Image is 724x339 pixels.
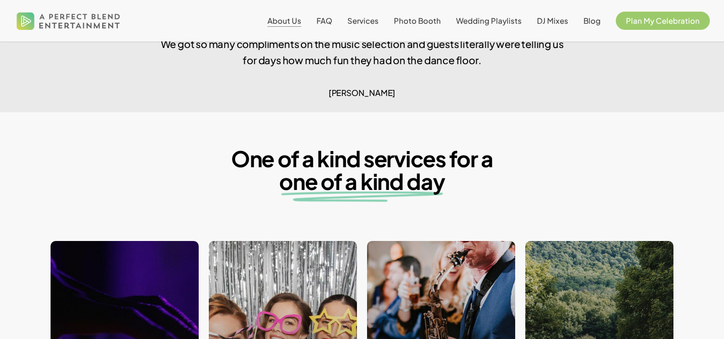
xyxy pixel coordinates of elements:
span: FAQ [316,16,332,25]
a: About Us [267,17,301,25]
span: About Us [267,16,301,25]
a: FAQ [316,17,332,25]
a: Services [347,17,379,25]
span: DJ Mixes [537,16,568,25]
a: Blog [583,17,601,25]
span: [PERSON_NAME] [329,87,395,99]
span: Plan My Celebration [626,16,700,25]
a: Plan My Celebration [616,17,710,25]
img: A Perfect Blend Entertainment [14,4,123,37]
em: one of a kind day [278,171,446,192]
span: Photo Booth [394,16,441,25]
strong: One of a kind services for a [231,144,493,195]
a: Wedding Playlists [456,17,522,25]
a: DJ Mixes [537,17,568,25]
span: Wedding Playlists [456,16,522,25]
a: Photo Booth [394,17,441,25]
p: We got so many compliments on the music selection and guests literally were telling us for days h... [158,6,566,83]
span: Services [347,16,379,25]
span: Blog [583,16,601,25]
